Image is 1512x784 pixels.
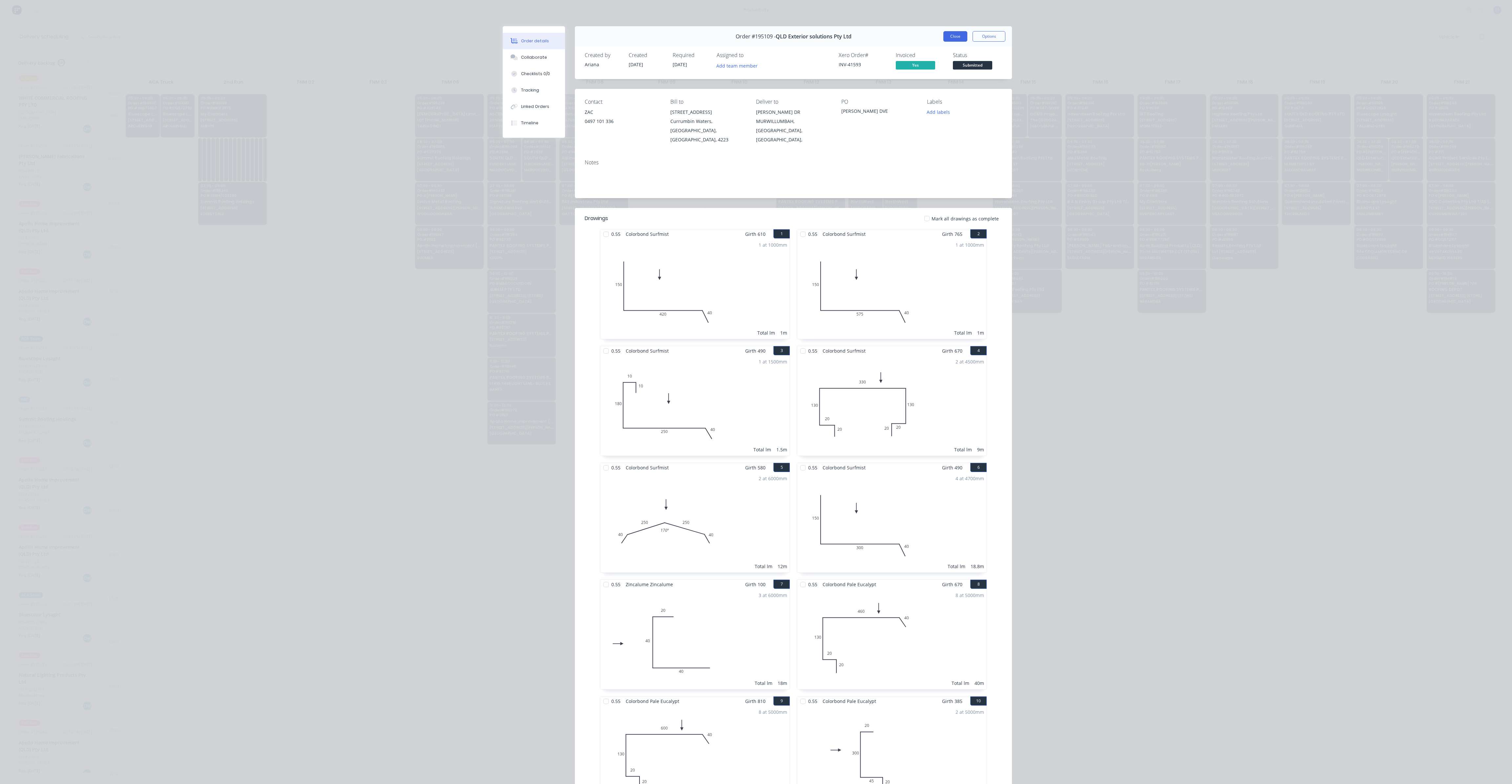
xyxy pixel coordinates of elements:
div: INV-41593 [839,61,888,68]
button: 5 [773,463,790,472]
div: 18m [778,680,787,687]
div: Currumbin Waters, [GEOGRAPHIC_DATA], [GEOGRAPHIC_DATA], 4223 [670,117,745,144]
span: Colorbond Pale Eucalypt [820,696,879,706]
div: Tracking [521,87,539,93]
div: 2 at 5000mm [955,709,984,715]
div: 01010180250401 at 1500mmTotal lm1.5m [600,356,790,456]
span: [DATE] [629,61,643,68]
div: 0150300404 at 4700mmTotal lm18.8m [797,472,987,572]
span: Colorbond Surfmist [623,346,671,356]
span: Order #195109 - [736,33,776,40]
div: Created by [585,52,621,58]
div: 12m [778,563,787,570]
span: 0.55 [806,580,820,589]
span: 0.55 [806,346,820,356]
button: 7 [773,580,790,589]
div: 1m [780,329,787,336]
div: [PERSON_NAME] DVE [841,108,916,117]
div: Required [673,52,709,58]
div: Ariana [585,61,621,68]
button: Add labels [923,108,954,116]
div: Linked Orders [521,104,549,110]
button: 6 [970,463,987,472]
span: Yes [896,61,935,69]
div: ZAC [585,108,660,117]
div: Xero Order # [839,52,888,58]
div: 0497 101 336 [585,117,660,126]
div: Invoiced [896,52,945,58]
div: Notes [585,159,1002,166]
button: Timeline [503,115,565,131]
span: Colorbond Surfmist [820,463,868,472]
span: [DATE] [673,61,687,68]
div: [PERSON_NAME] DR [756,108,831,117]
button: 10 [970,696,987,706]
div: Total lm [755,563,772,570]
div: Total lm [757,329,775,336]
span: 0.55 [609,229,623,239]
div: 3 at 6000mm [759,592,787,599]
div: 0150575401 at 1000mmTotal lm1m [797,239,987,339]
span: 0.55 [806,229,820,239]
span: 0.55 [609,463,623,472]
div: 02020130460408 at 5000mmTotal lm40m [797,589,987,689]
div: Total lm [954,329,972,336]
div: MURWILLUMBAH, [GEOGRAPHIC_DATA], [GEOGRAPHIC_DATA], [756,117,831,144]
div: Order details [521,38,549,44]
button: Add team member [717,61,761,70]
button: Linked Orders [503,98,565,115]
span: Mark all drawings as complete [932,215,999,222]
span: Girth 670 [942,346,962,356]
button: Checklists 0/0 [503,66,565,82]
span: Zincalume Zincalume [623,580,676,589]
button: Add team member [713,61,761,70]
span: 0.55 [609,580,623,589]
span: Girth 610 [745,229,766,239]
div: [STREET_ADDRESS]Currumbin Waters, [GEOGRAPHIC_DATA], [GEOGRAPHIC_DATA], 4223 [670,108,745,144]
button: 3 [773,346,790,355]
div: Total lm [755,680,772,687]
div: Bill to [670,99,745,105]
div: Total lm [952,680,969,687]
button: Tracking [503,82,565,98]
div: 8 at 5000mm [955,592,984,599]
div: Timeline [521,120,538,126]
div: Labels [927,99,1002,105]
span: 0.55 [806,463,820,472]
span: 0.55 [609,346,623,356]
button: Order details [503,33,565,49]
span: Girth 580 [745,463,766,472]
span: Colorbond Surfmist [623,463,671,472]
div: Total lm [954,446,972,453]
div: 1 at 1500mm [759,358,787,365]
span: Colorbond Pale Eucalypt [623,696,682,706]
span: 0.55 [806,696,820,706]
div: Total lm [753,446,771,453]
button: 2 [970,229,987,238]
span: Girth 490 [942,463,962,472]
div: ZAC0497 101 336 [585,108,660,129]
div: 2 at 4500mm [955,358,984,365]
div: Created [629,52,665,58]
div: PO [841,99,916,105]
button: 9 [773,696,790,706]
div: [STREET_ADDRESS] [670,108,745,117]
div: 9m [977,446,984,453]
button: 4 [970,346,987,355]
span: Girth 100 [745,580,766,589]
div: 8 at 5000mm [759,709,787,715]
div: 0150420401 at 1000mmTotal lm1m [600,239,790,339]
span: Submitted [953,61,992,69]
button: Close [943,31,967,42]
div: 0202013033013020202 at 4500mmTotal lm9m [797,356,987,456]
span: Colorbond Surfmist [623,229,671,239]
div: Total lm [948,563,965,570]
div: [PERSON_NAME] DRMURWILLUMBAH, [GEOGRAPHIC_DATA], [GEOGRAPHIC_DATA], [756,108,831,144]
div: Assigned to [717,52,782,58]
div: Collaborate [521,54,547,60]
span: 0.55 [609,696,623,706]
span: Girth 670 [942,580,962,589]
span: Colorbond Surfmist [820,229,868,239]
div: Checklists 0/0 [521,71,550,77]
span: Girth 490 [745,346,766,356]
